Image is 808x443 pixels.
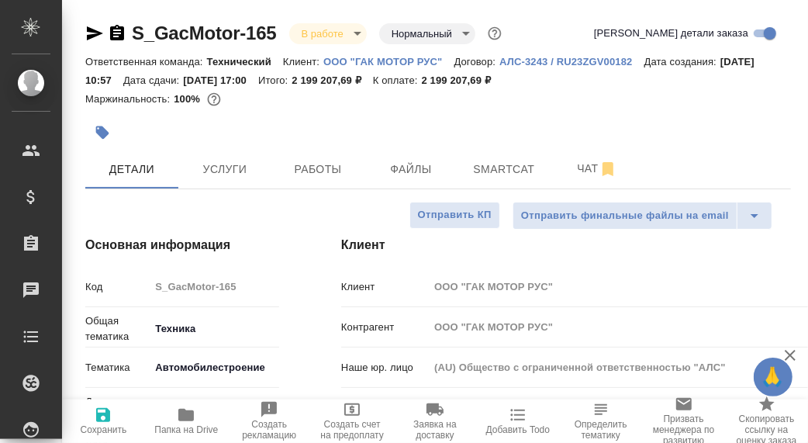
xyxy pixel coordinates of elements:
span: Заявка на доставку [403,419,468,441]
button: Сохранить [62,400,145,443]
a: ООО "ГАК МОТОР РУС" [323,54,454,67]
p: 2 199 207,69 ₽ [292,74,372,86]
button: Призвать менеджера по развитию [642,400,725,443]
div: Техника [150,316,290,342]
button: Папка на Drive [145,400,228,443]
button: 446.16 RUB; [204,89,224,109]
svg: Отписаться [599,160,617,178]
h4: Клиент [341,236,791,254]
button: 🙏 [754,358,792,396]
span: Определить тематику [568,419,633,441]
span: [PERSON_NAME] детали заказа [594,26,748,41]
p: ООО "ГАК МОТОР РУС" [323,56,454,67]
p: Тематика [85,360,150,376]
span: Добавить Todo [486,424,550,435]
a: АЛС-3243 / RU23ZGV00182 [499,54,644,67]
p: Общая тематика [85,313,150,344]
div: В работе [379,23,475,44]
span: Чат [560,159,634,178]
div: split button [513,202,772,230]
h4: Основная информация [85,236,279,254]
p: АЛС-3243 / RU23ZGV00182 [499,56,644,67]
span: Сохранить [81,424,127,435]
button: Добавить Todo [476,400,559,443]
p: Код [85,279,150,295]
p: Контрагент [341,320,429,335]
p: 100% [174,93,204,105]
p: Клиент [341,279,429,295]
p: Ответственная команда: [85,56,207,67]
p: Клиент: [283,56,323,67]
p: Договор: [454,56,500,67]
p: Дата сдачи: [123,74,183,86]
button: Скопировать ссылку на оценку заказа [725,400,808,443]
span: Папка на Drive [154,424,218,435]
input: Пустое поле [150,275,279,298]
span: Отправить КП [418,206,492,224]
span: Отправить финальные файлы на email [521,207,729,225]
span: Файлы [374,160,448,179]
button: Скопировать ссылку для ЯМессенджера [85,24,104,43]
button: Отправить финальные файлы на email [513,202,737,230]
button: Добавить тэг [85,116,119,150]
div: В работе [289,23,367,44]
p: 2 199 207,69 ₽ [422,74,502,86]
button: Скопировать ссылку [108,24,126,43]
div: Автомобилестроение [150,355,290,381]
button: Создать счет на предоплату [311,400,394,443]
p: Дата создания [85,394,150,425]
button: В работе [297,27,348,40]
span: Smartcat [467,160,541,179]
p: Дата создания: [644,56,720,67]
span: Детали [95,160,169,179]
button: Заявка на доставку [394,400,477,443]
p: Маржинальность: [85,93,174,105]
p: К оплате: [373,74,422,86]
p: Наше юр. лицо [341,360,429,376]
p: Технический [207,56,283,67]
p: Итого: [258,74,292,86]
button: Отправить КП [409,202,500,229]
button: Нормальный [387,27,457,40]
input: Пустое поле [150,398,279,421]
a: S_GacMotor-165 [132,22,277,43]
button: Доп статусы указывают на важность/срочность заказа [485,23,505,43]
button: Создать рекламацию [228,400,311,443]
span: 🙏 [760,361,786,393]
span: Создать счет на предоплату [320,419,385,441]
span: Создать рекламацию [237,419,302,441]
button: Определить тематику [559,400,642,443]
span: Услуги [188,160,262,179]
span: Работы [281,160,355,179]
p: [DATE] 17:00 [183,74,258,86]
